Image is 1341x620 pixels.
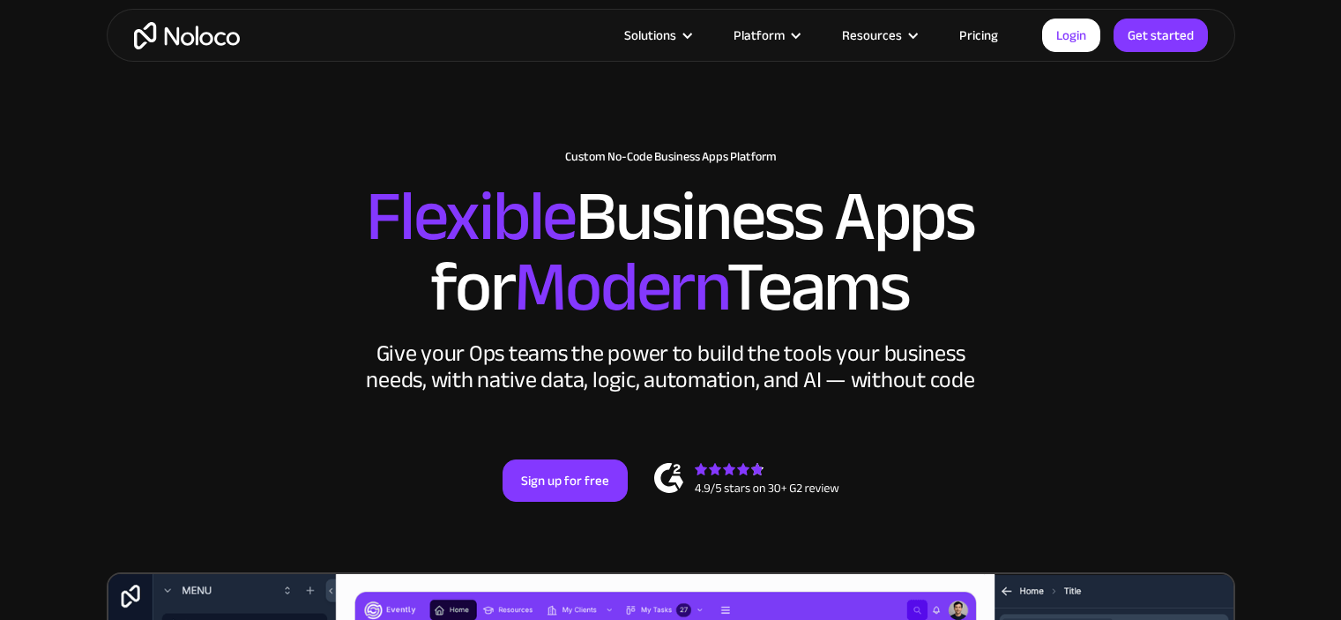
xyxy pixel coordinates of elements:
[124,182,1218,323] h2: Business Apps for Teams
[366,151,576,282] span: Flexible
[602,24,711,47] div: Solutions
[124,150,1218,164] h1: Custom No-Code Business Apps Platform
[937,24,1020,47] a: Pricing
[1042,19,1100,52] a: Login
[842,24,902,47] div: Resources
[711,24,820,47] div: Platform
[734,24,785,47] div: Platform
[514,221,726,353] span: Modern
[820,24,937,47] div: Resources
[624,24,676,47] div: Solutions
[503,459,628,502] a: Sign up for free
[362,340,980,393] div: Give your Ops teams the power to build the tools your business needs, with native data, logic, au...
[1114,19,1208,52] a: Get started
[134,22,240,49] a: home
